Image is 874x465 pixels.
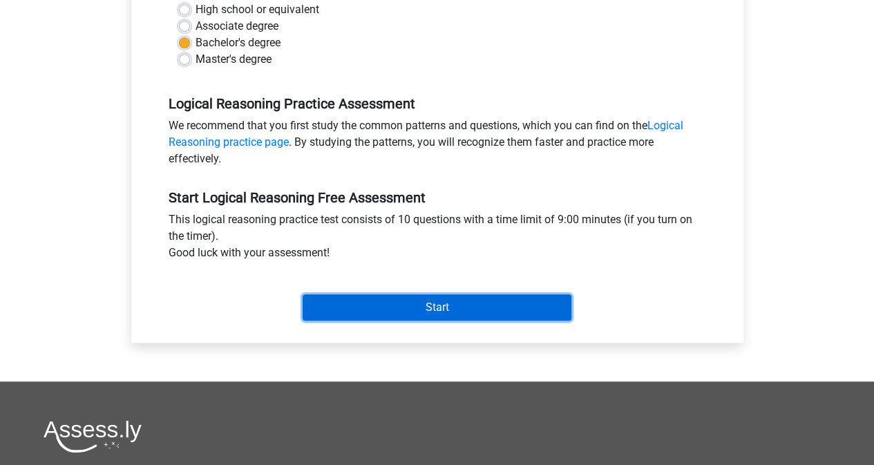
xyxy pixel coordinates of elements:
div: We recommend that you first study the common patterns and questions, which you can find on the . ... [158,117,716,173]
img: Assessly logo [44,420,142,453]
label: Associate degree [196,18,278,35]
label: High school or equivalent [196,1,319,18]
h5: Start Logical Reasoning Free Assessment [169,189,706,206]
div: This logical reasoning practice test consists of 10 questions with a time limit of 9:00 minutes (... [158,211,716,267]
input: Start [303,294,571,321]
label: Master's degree [196,51,272,68]
h5: Logical Reasoning Practice Assessment [169,95,706,112]
label: Bachelor's degree [196,35,281,51]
